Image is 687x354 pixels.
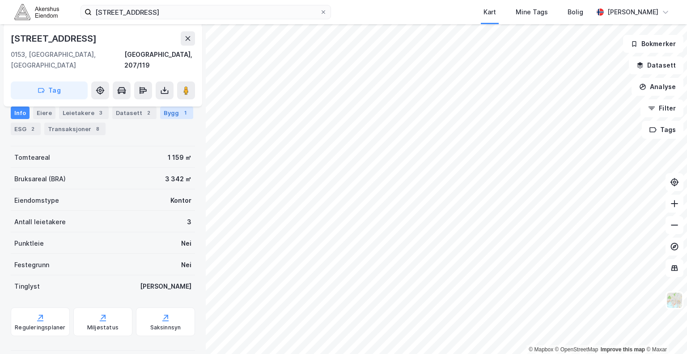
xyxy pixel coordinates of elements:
div: Saksinnsyn [150,324,181,331]
div: [STREET_ADDRESS] [11,31,98,46]
div: 2 [144,108,153,117]
div: 2 [28,124,37,133]
div: Bolig [568,7,583,17]
button: Bokmerker [623,35,683,53]
div: Mine Tags [516,7,548,17]
div: Tomteareal [14,152,50,163]
iframe: Chat Widget [642,311,687,354]
div: [PERSON_NAME] [607,7,658,17]
div: Punktleie [14,238,44,249]
div: Nei [181,260,191,270]
button: Filter [640,99,683,117]
div: Datasett [112,107,157,119]
div: [PERSON_NAME] [140,281,191,292]
div: 8 [93,124,102,133]
div: Leietakere [59,107,109,119]
div: Transaksjoner [44,123,106,135]
a: OpenStreetMap [555,346,598,353]
div: Festegrunn [14,260,49,270]
div: Kontrollprogram for chat [642,311,687,354]
button: Datasett [629,56,683,74]
div: Eiendomstype [14,195,59,206]
div: Antall leietakere [14,217,66,227]
img: akershus-eiendom-logo.9091f326c980b4bce74ccdd9f866810c.svg [14,4,59,20]
button: Tags [642,121,683,139]
div: 1 159 ㎡ [168,152,191,163]
div: 3 [187,217,191,227]
img: Z [666,292,683,309]
div: Bruksareal (BRA) [14,174,66,184]
div: ESG [11,123,41,135]
div: Bygg [160,107,193,119]
div: 0153, [GEOGRAPHIC_DATA], [GEOGRAPHIC_DATA] [11,49,124,71]
div: Eiere [33,107,55,119]
div: [GEOGRAPHIC_DATA], 207/119 [124,49,195,71]
a: Mapbox [529,346,553,353]
div: Kart [483,7,496,17]
div: 3 [96,108,105,117]
div: 1 [181,108,190,117]
input: Søk på adresse, matrikkel, gårdeiere, leietakere eller personer [92,5,320,19]
a: Improve this map [601,346,645,353]
div: Tinglyst [14,281,40,292]
div: 3 342 ㎡ [165,174,191,184]
button: Tag [11,81,88,99]
div: Info [11,107,30,119]
div: Kontor [170,195,191,206]
div: Nei [181,238,191,249]
div: Miljøstatus [87,324,119,331]
button: Analyse [632,78,683,96]
div: Reguleringsplaner [15,324,65,331]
